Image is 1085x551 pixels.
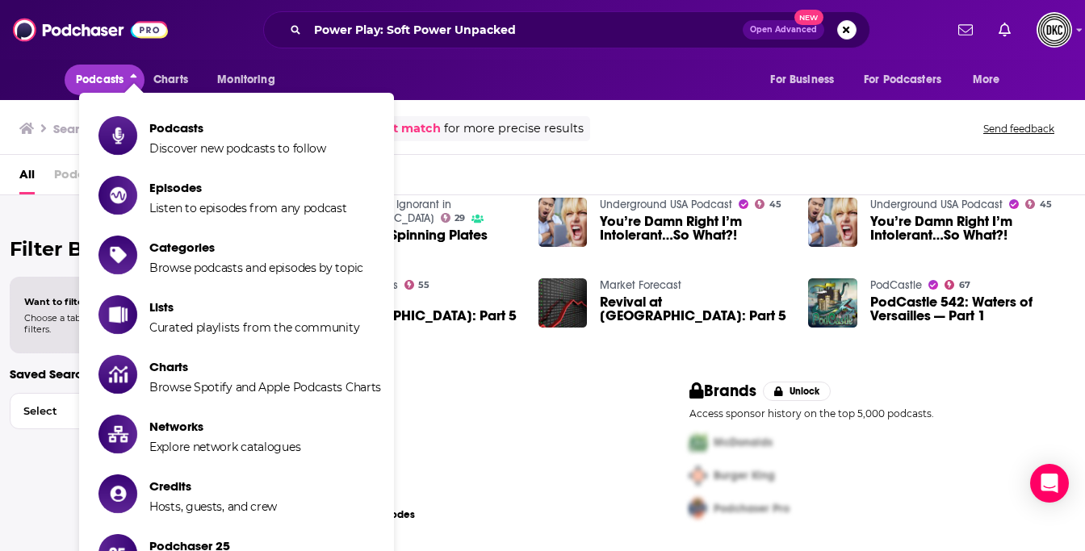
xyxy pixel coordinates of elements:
[149,419,300,434] span: Networks
[750,26,817,34] span: Open Advanced
[54,161,108,194] span: Podcasts
[149,141,326,156] span: Discover new podcasts to follow
[149,359,381,374] span: Charts
[978,122,1059,136] button: Send feedback
[65,65,145,95] button: close menu
[683,459,714,492] img: Second Pro Logo
[959,282,970,289] span: 67
[714,436,773,449] span: McDonalds
[600,215,789,242] a: You’re Damn Right I’m Intolerant…So What?!
[808,198,857,247] img: You’re Damn Right I’m Intolerant…So What?!
[1025,199,1052,209] a: 45
[149,440,300,454] span: Explore network catalogues
[76,69,124,91] span: Podcasts
[538,278,588,328] img: Revival at Nude Creek: Part 5
[952,16,979,44] a: Show notifications dropdown
[961,65,1020,95] button: open menu
[755,199,781,209] a: 45
[149,499,277,514] span: Hosts, guests, and crew
[870,295,1059,323] a: PodCastle 542: Waters of Versailles — Part 1
[143,65,198,95] a: Charts
[1030,464,1069,503] div: Open Intercom Messenger
[1040,201,1052,208] span: 45
[24,296,152,307] span: Want to filter your results?
[794,10,823,25] span: New
[10,406,197,416] span: Select
[689,407,1059,420] p: Access sponsor history on the top 5,000 podcasts.
[945,280,970,290] a: 67
[870,215,1059,242] a: You’re Damn Right I’m Intolerant…So What?!
[714,502,790,516] span: Podchaser Pro
[992,16,1017,44] a: Show notifications dropdown
[973,69,1000,91] span: More
[149,201,347,215] span: Listen to episodes from any podcast
[444,119,584,138] span: for more precise results
[10,237,232,261] h2: Filter By
[600,198,732,211] a: Underground USA Podcast
[441,213,466,223] a: 29
[13,15,168,45] img: Podchaser - Follow, Share and Rate Podcasts
[538,198,588,247] img: You’re Damn Right I’m Intolerant…So What?!
[24,312,152,335] span: Choose a tab above to access filters.
[600,295,789,323] a: Revival at Nude Creek: Part 5
[153,69,188,91] span: Charts
[689,381,756,401] h2: Brands
[10,393,232,429] button: Select
[308,17,743,43] input: Search podcasts, credits, & more...
[683,492,714,525] img: Third Pro Logo
[864,69,941,91] span: For Podcasters
[19,161,35,194] a: All
[808,278,857,328] img: PodCastle 542: Waters of Versailles — Part 1
[149,478,277,494] span: Credits
[455,215,465,222] span: 29
[1037,12,1072,48] button: Show profile menu
[10,366,232,382] p: Saved Searches
[149,180,347,195] span: Episodes
[714,469,775,482] span: Burger King
[1037,12,1072,48] span: Logged in as DKCMediatech
[853,65,965,95] button: open menu
[149,240,363,255] span: Categories
[149,320,359,335] span: Curated playlists from the community
[217,69,274,91] span: Monitoring
[206,65,295,95] button: open menu
[600,278,681,292] a: Market Forecast
[149,261,363,275] span: Browse podcasts and episodes by topic
[683,426,714,459] img: First Pro Logo
[149,120,326,136] span: Podcasts
[149,299,359,315] span: Lists
[743,20,824,40] button: Open AdvancedNew
[870,278,922,292] a: PodCastle
[770,69,834,91] span: For Business
[763,382,832,401] button: Unlock
[759,65,854,95] button: open menu
[600,295,789,323] span: Revival at [GEOGRAPHIC_DATA]: Part 5
[263,11,870,48] div: Search podcasts, credits, & more...
[870,198,1003,211] a: Underground USA Podcast
[149,380,381,394] span: Browse Spotify and Apple Podcasts Charts
[1037,12,1072,48] img: User Profile
[769,201,781,208] span: 45
[53,121,94,136] h3: Search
